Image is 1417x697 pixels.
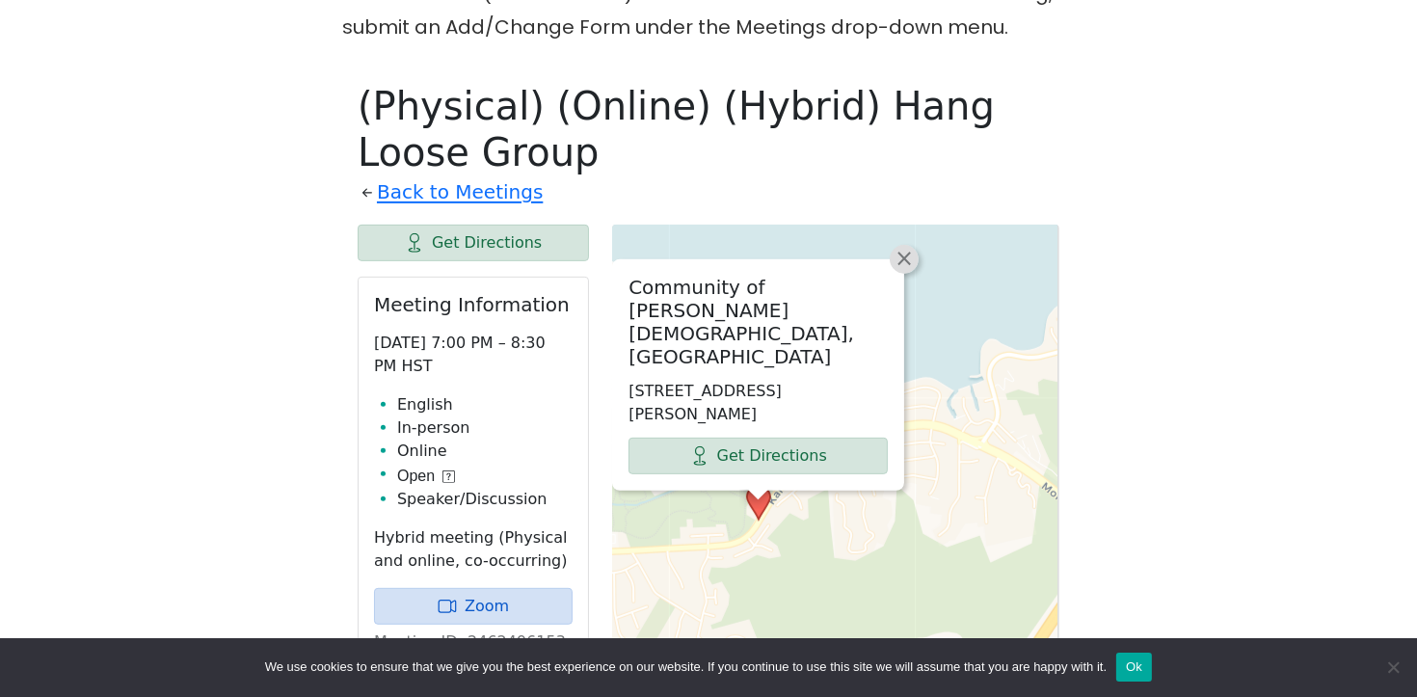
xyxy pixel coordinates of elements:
a: Back to Meetings [377,175,543,209]
li: Speaker/Discussion [397,488,573,511]
a: Close popup [890,245,919,274]
a: Zoom [374,588,573,625]
span: Open [397,465,435,488]
li: In-person [397,416,573,440]
span: No [1383,657,1403,677]
p: Hybrid meeting (Physical and online, co-occurring) [374,526,573,573]
span: We use cookies to ensure that we give you the best experience on our website. If you continue to ... [265,657,1107,677]
p: Meeting ID: 2462496153 Passcode: HL808 [374,630,573,677]
li: Online [397,440,573,463]
button: Ok [1116,653,1152,682]
h2: Meeting Information [374,293,573,316]
li: English [397,393,573,416]
a: Get Directions [628,438,888,474]
button: Open [397,465,455,488]
span: × [895,247,914,270]
h1: (Physical) (Online) (Hybrid) Hang Loose Group [358,83,1059,175]
a: Get Directions [358,225,589,261]
h2: Community of [PERSON_NAME][DEMOGRAPHIC_DATA], [GEOGRAPHIC_DATA] [628,276,888,368]
p: [STREET_ADDRESS][PERSON_NAME] [628,380,888,426]
p: [DATE] 7:00 PM – 8:30 PM HST [374,332,573,378]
